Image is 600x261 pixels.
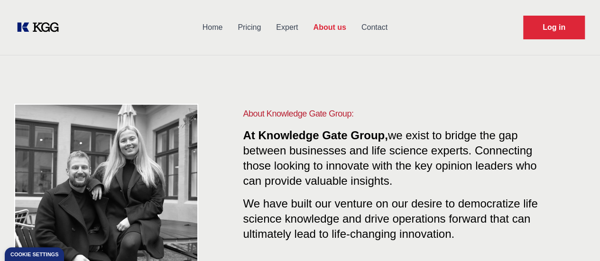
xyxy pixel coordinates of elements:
a: Request Demo [523,16,585,39]
a: KOL Knowledge Platform: Talk to Key External Experts (KEE) [15,20,66,35]
span: we exist to bridge the gap between businesses and life science experts. Connecting those looking ... [243,129,536,187]
a: Pricing [230,15,268,40]
iframe: Chat Widget [553,216,600,261]
span: We have built our venture on our desire to democratize life science knowledge and drive operation... [243,193,537,240]
h1: About Knowledge Gate Group: [243,107,547,120]
a: Expert [268,15,305,40]
a: Contact [354,15,395,40]
a: About us [305,15,353,40]
span: At Knowledge Gate Group, [243,129,388,142]
div: Cookie settings [10,252,58,257]
a: Home [195,15,231,40]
